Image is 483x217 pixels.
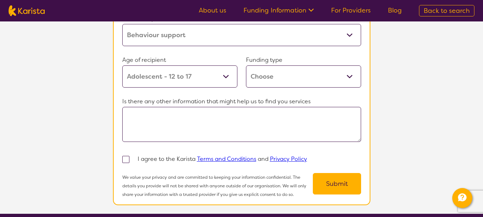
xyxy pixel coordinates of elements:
img: Karista logo [9,5,45,16]
p: Is there any other information that might help us to find you services [122,96,361,107]
p: Age of recipient [122,55,237,65]
a: Blog [388,6,402,15]
p: I agree to the Karista and [138,154,307,164]
button: Channel Menu [452,188,472,208]
a: For Providers [331,6,371,15]
button: Submit [313,173,361,194]
span: Back to search [424,6,470,15]
p: We value your privacy and are committed to keeping your information confidential. The details you... [122,173,313,199]
a: Funding Information [243,6,314,15]
a: Terms and Conditions [197,155,256,163]
a: About us [199,6,226,15]
p: Funding type [246,55,361,65]
a: Back to search [419,5,474,16]
a: Privacy Policy [270,155,307,163]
